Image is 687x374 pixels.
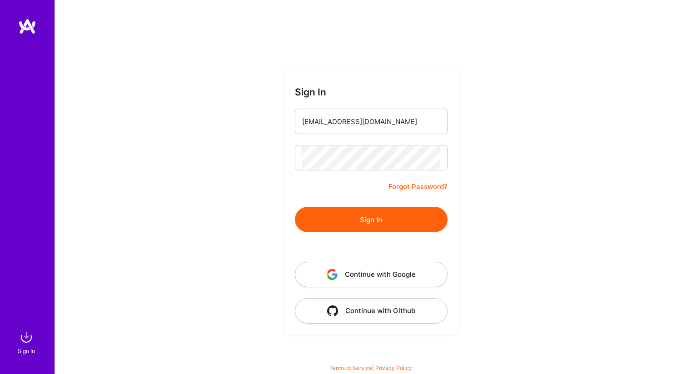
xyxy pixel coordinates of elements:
a: Terms of Service [329,364,372,371]
button: Continue with Google [295,262,448,287]
img: icon [327,269,338,280]
a: Forgot Password? [388,181,448,192]
img: sign in [17,328,35,346]
button: Continue with Github [295,298,448,324]
button: Sign In [295,207,448,232]
img: logo [18,18,36,35]
span: | [329,364,412,371]
div: © 2025 ATeams Inc., All rights reserved. [55,347,687,369]
input: Email... [302,110,440,133]
h3: Sign In [295,86,326,98]
img: icon [327,305,338,316]
a: sign inSign In [19,328,35,356]
a: Privacy Policy [375,364,412,371]
div: Sign In [18,346,35,356]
